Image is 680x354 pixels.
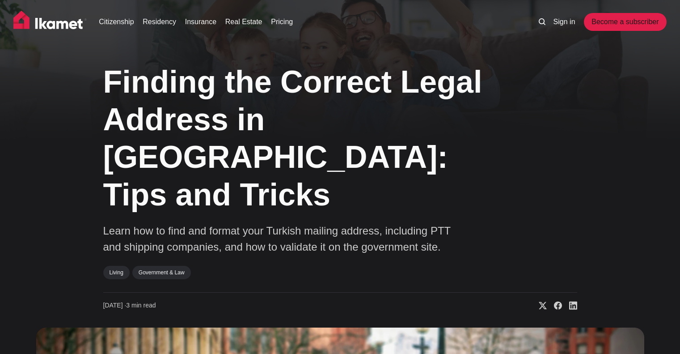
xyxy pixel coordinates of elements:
span: [DATE] ∙ [103,302,127,309]
a: Share on X [532,301,547,310]
a: Insurance [185,17,216,27]
time: 3 min read [103,301,156,310]
a: Real Estate [225,17,262,27]
a: Living [103,266,130,279]
img: Ikamet home [13,11,87,33]
p: Learn how to find and format your Turkish mailing address, including PTT and shipping companies, ... [103,223,461,255]
a: Citizenship [99,17,134,27]
a: Become a subscriber [584,13,666,31]
a: Pricing [271,17,293,27]
a: Share on Facebook [547,301,562,310]
a: Sign in [553,17,575,27]
a: Share on Linkedin [562,301,577,310]
a: Government & Law [132,266,191,279]
a: Residency [143,17,176,27]
h1: Finding the Correct Legal Address in [GEOGRAPHIC_DATA]: Tips and Tricks [103,63,488,213]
